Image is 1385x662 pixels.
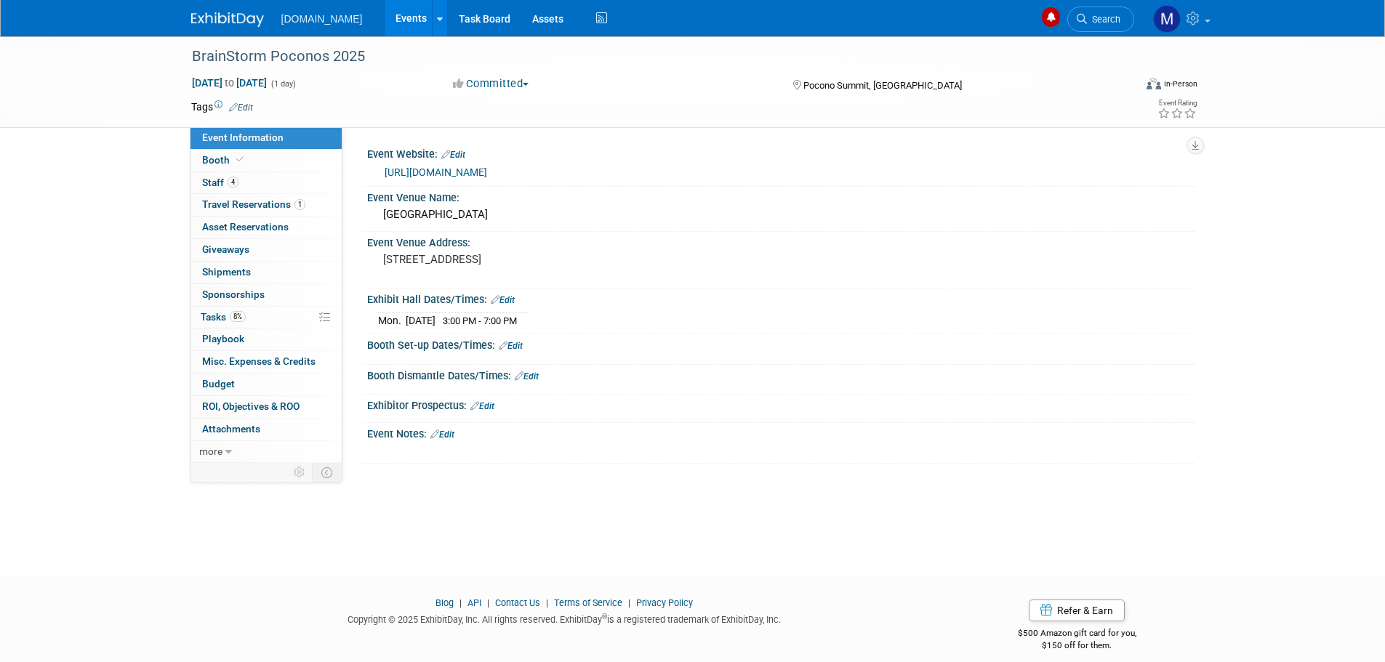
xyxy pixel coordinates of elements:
div: [GEOGRAPHIC_DATA] [378,203,1184,226]
div: $500 Amazon gift card for you, [960,618,1195,651]
a: Edit [441,150,465,160]
td: Toggle Event Tabs [312,463,342,482]
a: Edit [491,295,515,305]
span: Misc. Expenses & Credits [202,355,316,367]
span: Giveaways [202,243,249,255]
img: Mark Menzella [1153,5,1181,33]
span: Playbook [202,333,244,344]
span: Asset Reservations [202,221,289,233]
span: Shipments [202,266,251,278]
span: 3:00 PM - 7:00 PM [443,315,517,326]
span: | [542,597,552,608]
span: Attachments [202,423,260,435]
span: | [625,597,634,608]
a: Misc. Expenses & Credits [190,351,342,373]
div: Exhibit Hall Dates/Times: [367,288,1195,307]
i: Booth reservation complete [236,156,244,164]
a: API [467,597,481,608]
a: Shipments [190,262,342,283]
td: Mon. [378,313,406,328]
img: Format-Inperson.png [1147,78,1161,89]
a: Refer & Earn [1029,600,1125,621]
span: Staff [202,177,238,188]
a: Attachments [190,419,342,440]
div: In-Person [1163,78,1197,89]
a: Edit [470,401,494,411]
div: Exhibitor Prospectus: [367,395,1195,413]
span: Pocono Summit, [GEOGRAPHIC_DATA] [803,80,962,91]
div: Booth Dismantle Dates/Times: [367,365,1195,384]
a: more [190,441,342,463]
a: Contact Us [495,597,540,608]
span: Sponsorships [202,288,265,300]
div: Event Website: [367,143,1195,162]
a: Edit [515,371,539,382]
a: Giveaways [190,239,342,261]
a: Asset Reservations [190,217,342,238]
a: Sponsorships [190,284,342,306]
a: Travel Reservations1 [190,194,342,216]
a: Event Information [190,127,342,149]
div: Event Format [1048,76,1198,97]
span: 1 [294,199,305,210]
span: Travel Reservations [202,198,305,210]
div: $150 off for them. [960,639,1195,652]
span: 4 [228,177,238,187]
div: Copyright © 2025 ExhibitDay, Inc. All rights reserved. ExhibitDay is a registered trademark of Ex... [191,610,939,626]
span: more [199,445,222,457]
button: Committed [448,76,534,92]
td: Personalize Event Tab Strip [287,463,313,482]
a: Search [1067,7,1134,32]
a: Edit [229,102,253,113]
span: | [483,597,493,608]
span: Search [1087,14,1120,25]
span: to [222,77,236,89]
span: (1 day) [270,79,296,89]
span: | [456,597,465,608]
span: ROI, Objectives & ROO [202,400,300,412]
span: Booth [202,154,246,166]
div: Booth Set-up Dates/Times: [367,334,1195,353]
img: ExhibitDay [191,12,264,27]
span: Event Information [202,132,284,143]
a: Staff4 [190,172,342,194]
span: [DATE] [DATE] [191,76,268,89]
a: Playbook [190,328,342,350]
div: Event Rating [1157,100,1197,107]
div: Event Venue Address: [367,232,1195,250]
span: [DOMAIN_NAME] [281,13,363,25]
div: Event Notes: [367,423,1195,442]
span: Budget [202,378,235,389]
a: ROI, Objectives & ROO [190,396,342,418]
a: Booth [190,150,342,171]
a: Edit [430,429,454,440]
sup: ® [602,613,607,621]
div: BrainStorm Poconos 2025 [187,44,1112,70]
a: Tasks8% [190,307,342,328]
td: [DATE] [406,313,435,328]
span: Tasks [201,311,246,323]
a: Terms of Service [554,597,622,608]
pre: [STREET_ADDRESS] [383,253,696,266]
div: Event Venue Name: [367,187,1195,205]
a: [URL][DOMAIN_NAME] [385,166,487,178]
a: Edit [499,341,523,351]
td: Tags [191,100,253,114]
a: Privacy Policy [636,597,693,608]
a: Budget [190,374,342,395]
a: Blog [435,597,454,608]
span: 8% [230,311,246,322]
